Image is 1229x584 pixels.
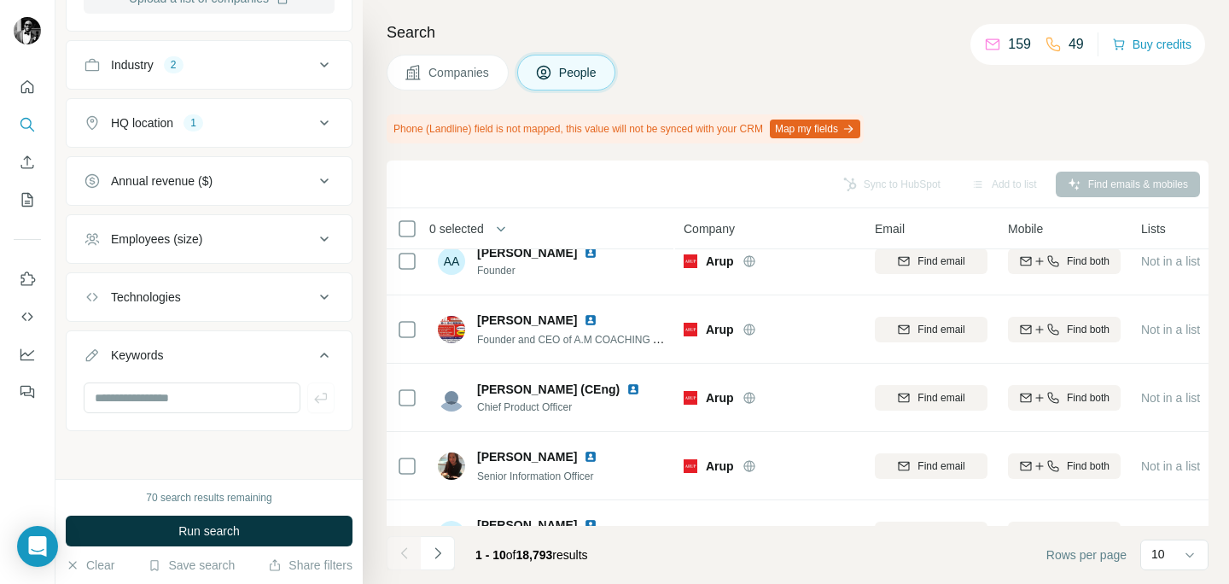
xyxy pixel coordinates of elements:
[584,246,597,260] img: LinkedIn logo
[67,44,352,85] button: Industry2
[14,17,41,44] img: Avatar
[1046,546,1127,564] span: Rows per page
[438,384,465,412] img: Avatar
[917,254,964,269] span: Find email
[684,254,697,268] img: Logo of Arup
[584,313,597,327] img: LinkedIn logo
[111,56,154,73] div: Industry
[506,548,516,562] span: of
[875,522,987,547] button: Find email
[1067,458,1110,474] span: Find both
[66,516,352,546] button: Run search
[1141,323,1200,336] span: Not in a list
[1008,317,1121,342] button: Find both
[706,458,734,475] span: Arup
[17,526,58,567] div: Open Intercom Messenger
[67,161,352,201] button: Annual revenue ($)
[1151,546,1165,563] p: 10
[67,277,352,318] button: Technologies
[1141,459,1200,473] span: Not in a list
[1067,390,1110,406] span: Find both
[684,323,697,336] img: Logo of Arup
[421,536,455,570] button: Navigate to next page
[477,400,661,415] span: Chief Product Officer
[516,548,553,562] span: 18,793
[706,526,734,543] span: Arup
[875,248,987,274] button: Find email
[559,64,598,81] span: People
[14,301,41,332] button: Use Surfe API
[111,231,202,248] div: Employees (size)
[875,317,987,342] button: Find email
[164,57,183,73] div: 2
[387,20,1209,44] h4: Search
[1141,391,1200,405] span: Not in a list
[626,383,640,396] img: LinkedIn logo
[875,385,987,411] button: Find email
[67,102,352,143] button: HQ location1
[477,517,577,534] span: [PERSON_NAME]
[475,548,588,562] span: results
[917,390,964,406] span: Find email
[684,391,697,405] img: Logo of Arup
[475,548,506,562] span: 1 - 10
[584,518,597,532] img: LinkedIn logo
[268,557,352,574] button: Share filters
[1067,254,1110,269] span: Find both
[438,521,465,548] img: Avatar
[14,184,41,215] button: My lists
[14,377,41,407] button: Feedback
[684,220,735,237] span: Company
[14,147,41,178] button: Enrich CSV
[111,172,213,190] div: Annual revenue ($)
[706,389,734,406] span: Arup
[111,114,173,131] div: HQ location
[1141,254,1200,268] span: Not in a list
[429,220,484,237] span: 0 selected
[584,450,597,464] img: LinkedIn logo
[67,219,352,260] button: Employees (size)
[1141,220,1166,237] span: Lists
[183,115,203,131] div: 1
[1008,522,1121,547] button: Find both
[706,321,734,338] span: Arup
[14,339,41,370] button: Dashboard
[1008,34,1031,55] p: 159
[917,322,964,337] span: Find email
[178,523,240,540] span: Run search
[66,557,114,574] button: Clear
[1069,34,1084,55] p: 49
[1008,453,1121,479] button: Find both
[477,448,577,465] span: [PERSON_NAME]
[1112,32,1191,56] button: Buy credits
[917,458,964,474] span: Find email
[111,347,163,364] div: Keywords
[477,263,618,278] span: Founder
[146,490,271,505] div: 70 search results remaining
[1008,385,1121,411] button: Find both
[148,557,235,574] button: Save search
[111,289,181,306] div: Technologies
[1067,322,1110,337] span: Find both
[684,459,697,473] img: Logo of Arup
[875,453,987,479] button: Find email
[387,114,864,143] div: Phone (Landline) field is not mapped, this value will not be synced with your CRM
[14,72,41,102] button: Quick start
[438,248,465,275] div: AA
[438,453,465,480] img: Avatar
[477,312,577,329] span: [PERSON_NAME]
[477,381,620,398] span: [PERSON_NAME] (CEng)
[770,120,860,138] button: Map my fields
[67,335,352,383] button: Keywords
[875,220,905,237] span: Email
[706,253,734,270] span: Arup
[438,316,465,343] img: Avatar
[14,264,41,295] button: Use Surfe on LinkedIn
[1008,220,1043,237] span: Mobile
[428,64,491,81] span: Companies
[14,109,41,140] button: Search
[1008,248,1121,274] button: Find both
[477,244,577,261] span: [PERSON_NAME]
[477,332,703,346] span: Founder and CEO of A.M COACHING ACADEMY
[477,470,594,482] span: Senior Information Officer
